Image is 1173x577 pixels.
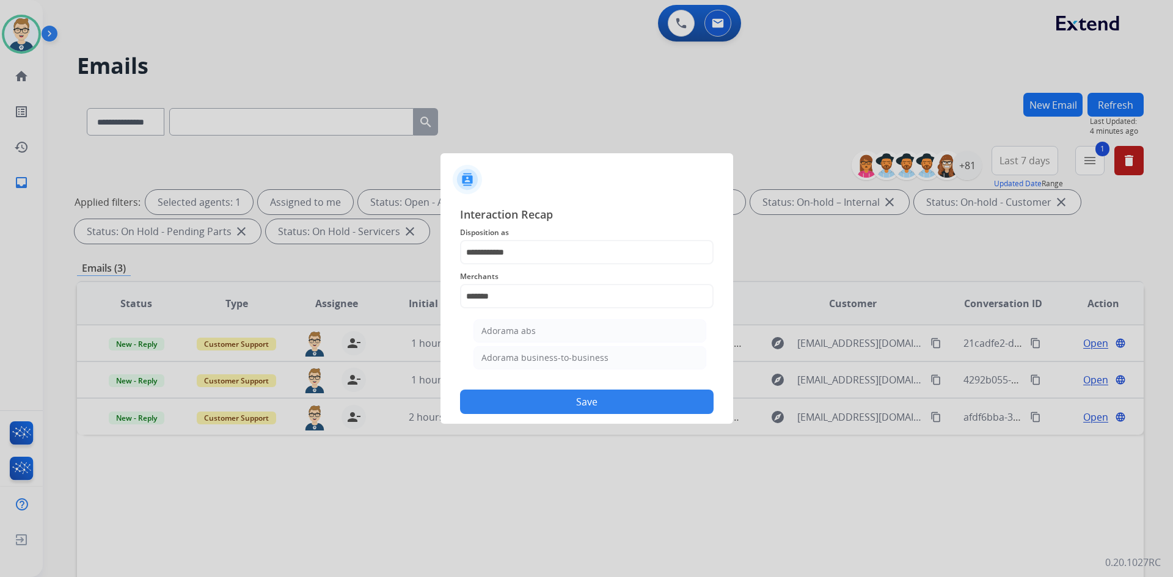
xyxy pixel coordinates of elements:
[453,165,482,194] img: contactIcon
[460,206,714,225] span: Interaction Recap
[481,325,536,337] div: Adorama abs
[481,352,608,364] div: Adorama business-to-business
[460,269,714,284] span: Merchants
[1105,555,1161,570] p: 0.20.1027RC
[460,225,714,240] span: Disposition as
[460,390,714,414] button: Save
